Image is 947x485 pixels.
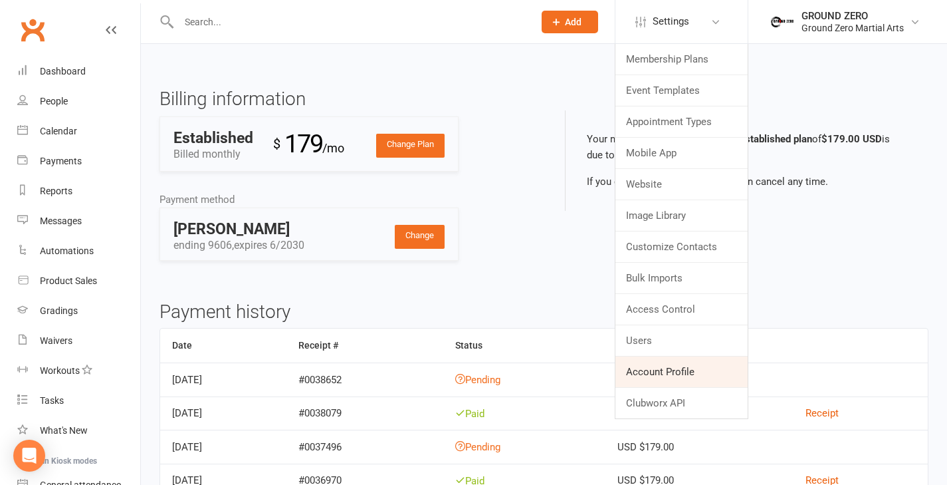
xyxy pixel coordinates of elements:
[443,397,605,430] td: Paid
[173,130,253,146] div: Established
[40,66,86,77] div: Dashboard
[17,386,140,416] a: Tasks
[615,75,748,106] a: Event Templates
[615,106,748,137] a: Appointment Types
[160,397,286,430] td: [DATE]
[17,116,140,146] a: Calendar
[40,186,72,196] div: Reports
[173,130,273,163] div: Billed monthly
[40,365,80,376] div: Workouts
[159,302,928,323] h3: Payment history
[159,89,534,110] h3: Billing information
[605,363,793,397] td: USD $179.00
[17,146,140,176] a: Payments
[615,200,748,231] a: Image Library
[376,134,445,158] a: Change Plan
[173,222,425,237] div: [PERSON_NAME]
[234,239,304,251] span: expires 6/2030
[40,425,88,436] div: What's New
[615,169,748,200] a: Website
[587,174,908,190] p: If you ever change your mind, you can cancel any time.
[605,329,793,363] th: Amount
[615,263,748,293] a: Bulk Imports
[40,335,72,346] div: Waivers
[160,363,286,397] td: [DATE]
[653,7,689,37] span: Settings
[273,124,344,164] div: 179
[615,388,748,418] a: Clubworx API
[40,126,77,136] div: Calendar
[443,430,605,464] td: Pending
[286,430,444,464] td: #0037496
[443,363,605,397] td: Pending
[40,245,94,256] div: Automations
[160,430,286,464] td: [DATE]
[605,397,793,430] td: USD $179.00
[801,10,904,22] div: GROUND ZERO
[615,294,748,325] a: Access Control
[395,225,445,249] a: Change
[17,296,140,326] a: Gradings
[587,131,908,163] p: Your next payment for the monthly of is due to be processed on .
[173,239,304,251] span: ending 9606,
[17,236,140,266] a: Automations
[286,329,444,363] th: Receipt #
[443,329,605,363] th: Status
[17,326,140,356] a: Waivers
[565,17,581,27] span: Add
[13,440,45,472] div: Open Intercom Messenger
[740,133,812,145] b: Established plan
[17,266,140,296] a: Product Sales
[615,232,748,262] a: Customize Contacts
[40,156,82,166] div: Payments
[805,407,839,419] a: Receipt
[17,356,140,386] a: Workouts
[40,275,97,286] div: Product Sales
[615,357,748,387] a: Account Profile
[286,397,444,430] td: #0038079
[821,133,882,145] b: $179.00 USD
[159,192,534,208] div: Payment method
[286,363,444,397] td: #0038652
[175,13,524,31] input: Search...
[17,176,140,206] a: Reports
[801,22,904,34] div: Ground Zero Martial Arts
[160,329,286,363] th: Date
[40,305,78,316] div: Gradings
[768,9,795,35] img: thumb_image1749514215.png
[17,57,140,86] a: Dashboard
[615,44,748,75] a: Membership Plans
[615,138,748,168] a: Mobile App
[40,216,82,226] div: Messages
[40,395,64,406] div: Tasks
[605,430,793,464] td: USD $179.00
[17,416,140,446] a: What's New
[17,86,140,116] a: People
[16,13,49,47] a: Clubworx
[615,325,748,356] a: Users
[40,96,68,106] div: People
[17,206,140,236] a: Messages
[273,136,279,152] sup: $
[542,11,598,33] button: Add
[322,141,344,155] span: /mo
